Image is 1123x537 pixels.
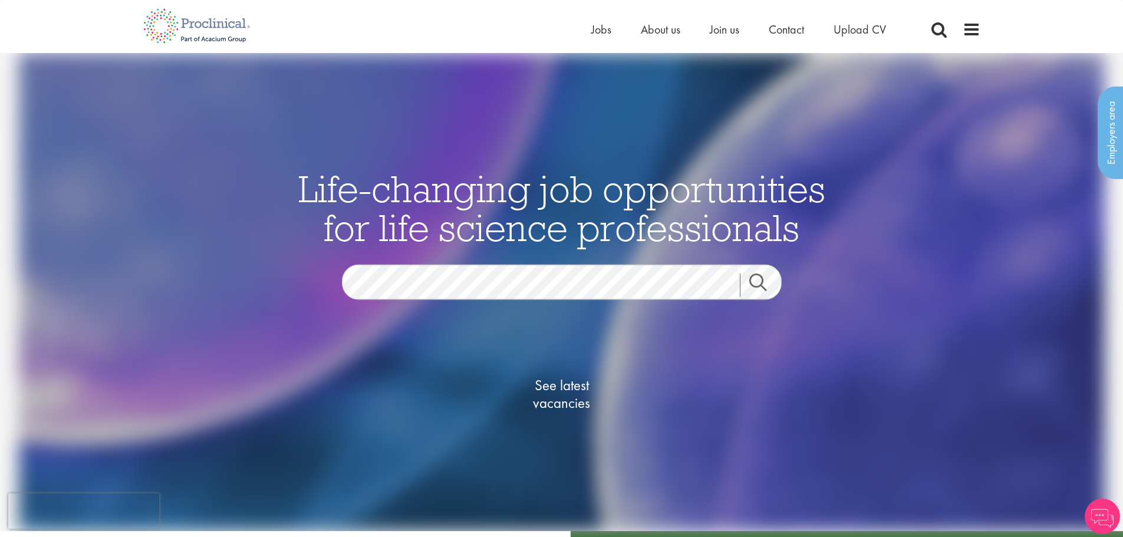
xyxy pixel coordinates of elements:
[710,22,739,37] a: Join us
[503,377,621,412] span: See latest vacancies
[740,274,791,297] a: Job search submit button
[18,53,1105,531] img: candidate home
[769,22,804,37] a: Contact
[641,22,680,37] a: About us
[591,22,611,37] a: Jobs
[834,22,886,37] a: Upload CV
[8,493,159,529] iframe: reCAPTCHA
[1085,499,1120,534] img: Chatbot
[298,165,825,251] span: Life-changing job opportunities for life science professionals
[503,330,621,459] a: See latestvacancies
